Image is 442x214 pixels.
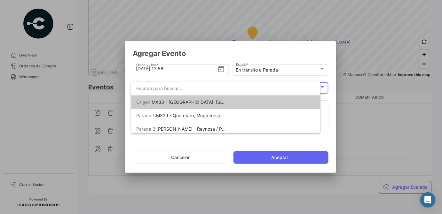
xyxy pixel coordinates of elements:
input: dropdown search [131,82,320,95]
span: MX29 - Queretaro, Mega frescos Escobedo [156,113,262,118]
span: Origen: [136,99,152,105]
div: Abrir Intercom Messenger [420,192,436,208]
span: Parada 2: [136,126,156,132]
span: MX33 - Zamora, Michoacán [152,99,261,105]
span: REX - Reynosa / Puente Pharr [156,126,271,132]
span: Parada 1: [136,113,156,118]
